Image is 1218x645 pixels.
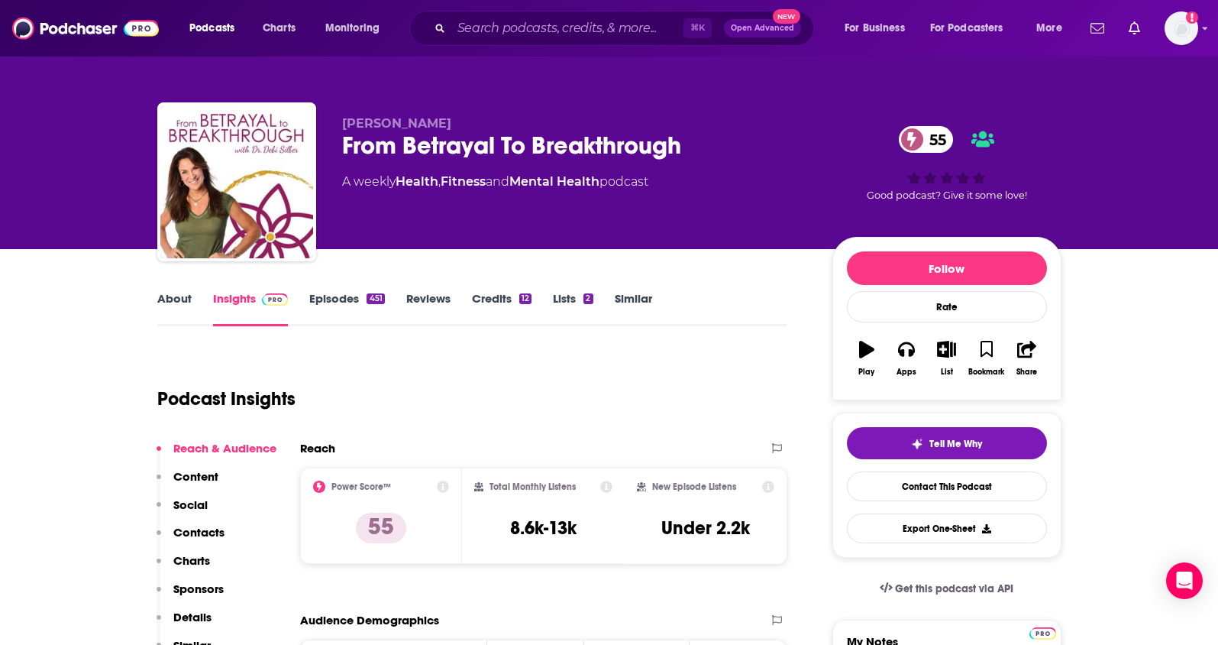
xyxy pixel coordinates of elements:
p: 55 [356,513,406,543]
a: Reviews [406,291,451,326]
button: Contacts [157,525,225,553]
img: Podchaser Pro [262,293,289,306]
img: User Profile [1165,11,1198,45]
button: Reach & Audience [157,441,276,469]
p: Social [173,498,208,512]
span: For Business [845,18,905,39]
a: Show notifications dropdown [1084,15,1110,41]
button: List [926,331,966,386]
button: Sponsors [157,582,224,610]
div: Share [1016,368,1037,377]
p: Details [173,610,212,624]
button: open menu [315,16,399,41]
div: Rate [847,291,1047,322]
button: Social [157,498,208,526]
button: open menu [179,16,254,41]
a: Pro website [1029,625,1056,640]
img: From Betrayal To Breakthrough [160,105,313,258]
img: tell me why sparkle [911,438,923,450]
a: Mental Health [509,174,599,189]
h2: Audience Demographics [300,613,439,627]
a: InsightsPodchaser Pro [213,291,289,326]
a: Fitness [441,174,486,189]
p: Contacts [173,525,225,540]
span: Monitoring [325,18,380,39]
h3: 8.6k-13k [510,517,577,540]
p: Content [173,469,218,484]
h2: Total Monthly Listens [489,481,576,492]
p: Sponsors [173,582,224,596]
button: Open AdvancedNew [724,19,801,37]
a: 55 [899,126,954,153]
span: , [438,174,441,189]
button: Play [847,331,887,386]
span: Charts [263,18,296,39]
span: Open Advanced [731,24,794,32]
button: open menu [920,16,1026,41]
a: Contact This Podcast [847,472,1047,501]
span: New [773,9,800,24]
div: Open Intercom Messenger [1166,562,1203,599]
div: Play [858,368,874,377]
button: Content [157,469,218,498]
div: List [941,368,953,377]
span: 55 [914,126,954,153]
a: Charts [253,16,305,41]
a: About [157,291,192,326]
div: A weekly podcast [342,173,648,191]
button: open menu [1026,16,1081,41]
button: Charts [157,553,210,582]
div: Search podcasts, credits, & more... [424,11,829,46]
span: Tell Me Why [929,438,982,450]
button: open menu [834,16,924,41]
button: Share [1006,331,1046,386]
a: Get this podcast via API [867,570,1026,608]
button: Apps [887,331,926,386]
a: Show notifications dropdown [1123,15,1146,41]
span: [PERSON_NAME] [342,116,451,131]
img: Podchaser Pro [1029,627,1056,640]
a: Lists2 [553,291,593,326]
p: Reach & Audience [173,441,276,455]
button: Export One-Sheet [847,514,1047,543]
button: Show profile menu [1165,11,1198,45]
p: Charts [173,553,210,568]
a: Credits12 [472,291,531,326]
span: and [486,174,509,189]
span: Good podcast? Give it some love! [867,190,1027,201]
div: Bookmark [968,368,1004,377]
button: tell me why sparkleTell Me Why [847,427,1047,459]
span: Podcasts [189,18,234,39]
h2: Reach [300,441,335,455]
div: 2 [583,293,593,304]
h2: Power Score™ [331,481,391,492]
a: Health [396,174,438,189]
div: Apps [897,368,916,377]
a: Episodes451 [309,291,384,326]
h2: New Episode Listens [652,481,736,492]
div: 451 [367,293,384,304]
div: 55Good podcast? Give it some love! [832,116,1061,211]
h1: Podcast Insights [157,387,296,410]
div: 12 [519,293,531,304]
button: Details [157,610,212,638]
svg: Add a profile image [1186,11,1198,24]
span: Get this podcast via API [895,582,1013,595]
span: Logged in as kochristina [1165,11,1198,45]
img: Podchaser - Follow, Share and Rate Podcasts [12,14,159,43]
span: ⌘ K [683,18,712,38]
h3: Under 2.2k [661,517,750,540]
a: Similar [615,291,652,326]
span: For Podcasters [930,18,1003,39]
button: Follow [847,251,1047,285]
input: Search podcasts, credits, & more... [451,16,683,41]
button: Bookmark [967,331,1006,386]
span: More [1036,18,1062,39]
